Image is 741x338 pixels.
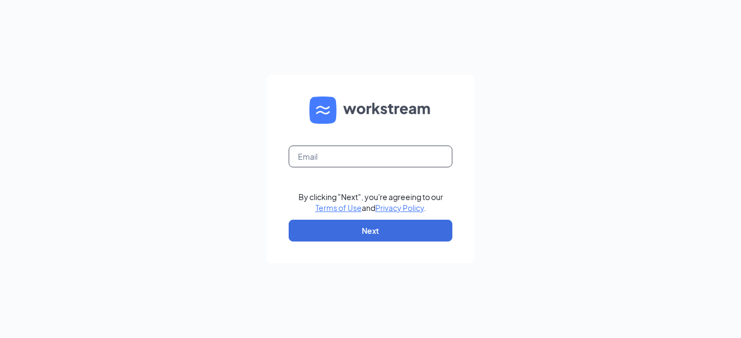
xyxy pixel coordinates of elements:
[315,203,362,213] a: Terms of Use
[309,96,432,124] img: WS logo and Workstream text
[298,191,443,213] div: By clicking "Next", you're agreeing to our and .
[289,220,452,242] button: Next
[375,203,424,213] a: Privacy Policy
[289,146,452,167] input: Email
